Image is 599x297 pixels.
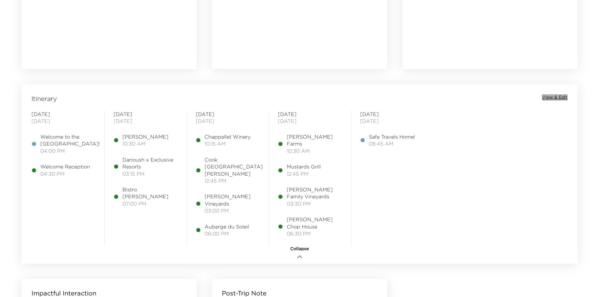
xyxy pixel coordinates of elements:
[287,230,342,237] span: 06:30 PM
[122,186,178,200] span: Bistro [PERSON_NAME]
[40,163,90,170] span: Welcome Reception
[287,170,321,177] span: 12:45 PM
[205,140,251,147] span: 10:15 AM
[114,118,178,124] span: [DATE]
[196,118,260,124] span: [DATE]
[40,133,100,147] span: Welcome to the [GEOGRAPHIC_DATA]!
[205,177,263,184] span: 12:45 PM
[360,111,424,118] span: [DATE]
[31,94,57,103] span: Itinerary
[31,111,96,118] span: [DATE]
[287,186,342,200] span: [PERSON_NAME] Family Vineyards
[278,111,342,118] span: [DATE]
[360,118,424,124] span: [DATE]
[284,246,315,261] button: Collapse
[40,147,100,154] span: 04:00 PM
[205,207,260,214] span: 03:00 PM
[287,200,342,207] span: 03:30 PM
[287,147,342,154] span: 10:30 AM
[369,140,415,147] span: 08:45 AM
[205,156,263,177] span: Cook [GEOGRAPHIC_DATA][PERSON_NAME]
[369,133,415,140] span: Safe Travels Home!
[205,223,249,230] span: Auberge du Soleil
[122,200,178,207] span: 07:00 PM
[290,246,309,252] span: Collapse
[205,193,260,207] span: [PERSON_NAME] Vineyards
[287,163,321,170] span: Mustards Grill
[278,118,342,124] span: [DATE]
[114,111,178,118] span: [DATE]
[205,230,249,237] span: 06:00 PM
[122,156,178,170] span: Darioush x Exclusive Resorts
[122,133,168,140] span: [PERSON_NAME]
[31,118,96,124] span: [DATE]
[196,111,260,118] span: [DATE]
[287,216,342,230] span: [PERSON_NAME] Chop House
[122,170,178,177] span: 03:15 PM
[542,94,568,101] button: View & Edit
[122,140,168,147] span: 10:30 AM
[287,133,342,147] span: [PERSON_NAME] Farms
[40,170,90,177] span: 04:30 PM
[205,133,251,140] span: Chappellet Winery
